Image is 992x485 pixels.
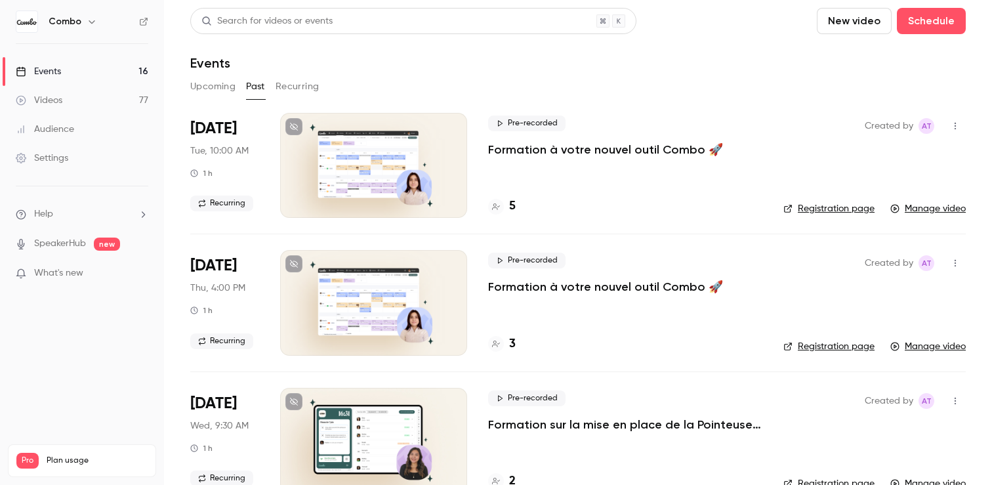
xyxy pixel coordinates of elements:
[34,207,53,221] span: Help
[890,202,966,215] a: Manage video
[190,196,253,211] span: Recurring
[488,116,566,131] span: Pre-recorded
[783,340,875,353] a: Registration page
[922,255,932,271] span: AT
[783,202,875,215] a: Registration page
[509,198,516,215] h4: 5
[47,455,148,466] span: Plan usage
[190,255,237,276] span: [DATE]
[190,250,259,355] div: Sep 11 Thu, 4:00 PM (Europe/Paris)
[919,393,934,409] span: Amandine Test
[890,340,966,353] a: Manage video
[488,142,723,158] a: Formation à votre nouvel outil Combo 🚀
[190,113,259,218] div: Sep 16 Tue, 10:00 AM (Europe/Paris)
[488,390,566,406] span: Pre-recorded
[865,118,913,134] span: Created by
[190,76,236,97] button: Upcoming
[16,94,62,107] div: Videos
[16,207,148,221] li: help-dropdown-opener
[190,55,230,71] h1: Events
[488,279,723,295] a: Formation à votre nouvel outil Combo 🚀
[922,393,932,409] span: AT
[16,453,39,469] span: Pro
[133,268,148,280] iframe: Noticeable Trigger
[922,118,932,134] span: AT
[246,76,265,97] button: Past
[488,417,762,432] a: Formation sur la mise en place de la Pointeuse Combo 🚦
[34,237,86,251] a: SpeakerHub
[201,14,333,28] div: Search for videos or events
[190,282,245,295] span: Thu, 4:00 PM
[190,419,249,432] span: Wed, 9:30 AM
[49,15,81,28] h6: Combo
[94,238,120,251] span: new
[190,333,253,349] span: Recurring
[488,335,516,353] a: 3
[897,8,966,34] button: Schedule
[190,118,237,139] span: [DATE]
[16,11,37,32] img: Combo
[190,305,213,316] div: 1 h
[488,253,566,268] span: Pre-recorded
[190,443,213,453] div: 1 h
[817,8,892,34] button: New video
[34,266,83,280] span: What's new
[16,123,74,136] div: Audience
[488,198,516,215] a: 5
[919,255,934,271] span: Amandine Test
[865,255,913,271] span: Created by
[276,76,320,97] button: Recurring
[16,152,68,165] div: Settings
[190,168,213,179] div: 1 h
[190,393,237,414] span: [DATE]
[919,118,934,134] span: Amandine Test
[865,393,913,409] span: Created by
[190,144,249,158] span: Tue, 10:00 AM
[16,65,61,78] div: Events
[509,335,516,353] h4: 3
